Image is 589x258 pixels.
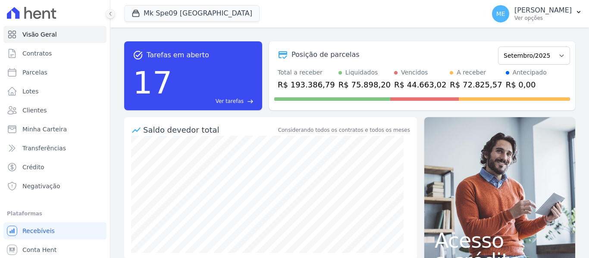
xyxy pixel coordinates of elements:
p: Ver opções [514,15,572,22]
span: Acesso [435,230,565,251]
span: Ver tarefas [216,97,244,105]
div: R$ 72.825,57 [450,79,502,90]
a: Negativação [3,177,107,195]
div: Plataformas [7,208,103,219]
a: Lotes [3,83,107,100]
div: Total a receber [278,68,335,77]
div: Saldo devedor total [143,124,276,136]
a: Transferências [3,140,107,157]
a: Clientes [3,102,107,119]
span: Tarefas em aberto [147,50,209,60]
span: Minha Carteira [22,125,67,134]
div: Posição de parcelas [291,50,360,60]
div: Antecipado [513,68,547,77]
a: Visão Geral [3,26,107,43]
span: Contratos [22,49,52,58]
div: Considerando todos os contratos e todos os meses [278,126,410,134]
button: Mk Spe09 [GEOGRAPHIC_DATA] [124,5,260,22]
div: Vencidos [401,68,428,77]
span: east [247,98,254,105]
button: ME [PERSON_NAME] Ver opções [485,2,589,26]
a: Contratos [3,45,107,62]
span: Recebíveis [22,227,55,235]
div: R$ 193.386,79 [278,79,335,90]
div: A receber [457,68,486,77]
span: Transferências [22,144,66,152]
div: R$ 44.663,02 [394,79,446,90]
span: Crédito [22,163,44,171]
span: Conta Hent [22,246,56,254]
a: Recebíveis [3,222,107,239]
div: Liquidados [345,68,378,77]
p: [PERSON_NAME] [514,6,572,15]
a: Minha Carteira [3,121,107,138]
span: task_alt [133,50,143,60]
a: Parcelas [3,64,107,81]
span: ME [496,11,505,17]
span: Parcelas [22,68,47,77]
a: Crédito [3,159,107,176]
div: 17 [133,60,172,105]
span: Lotes [22,87,39,96]
span: Negativação [22,182,60,190]
div: R$ 0,00 [506,79,547,90]
a: Ver tarefas east [176,97,254,105]
div: R$ 75.898,20 [338,79,391,90]
span: Visão Geral [22,30,57,39]
span: Clientes [22,106,47,115]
